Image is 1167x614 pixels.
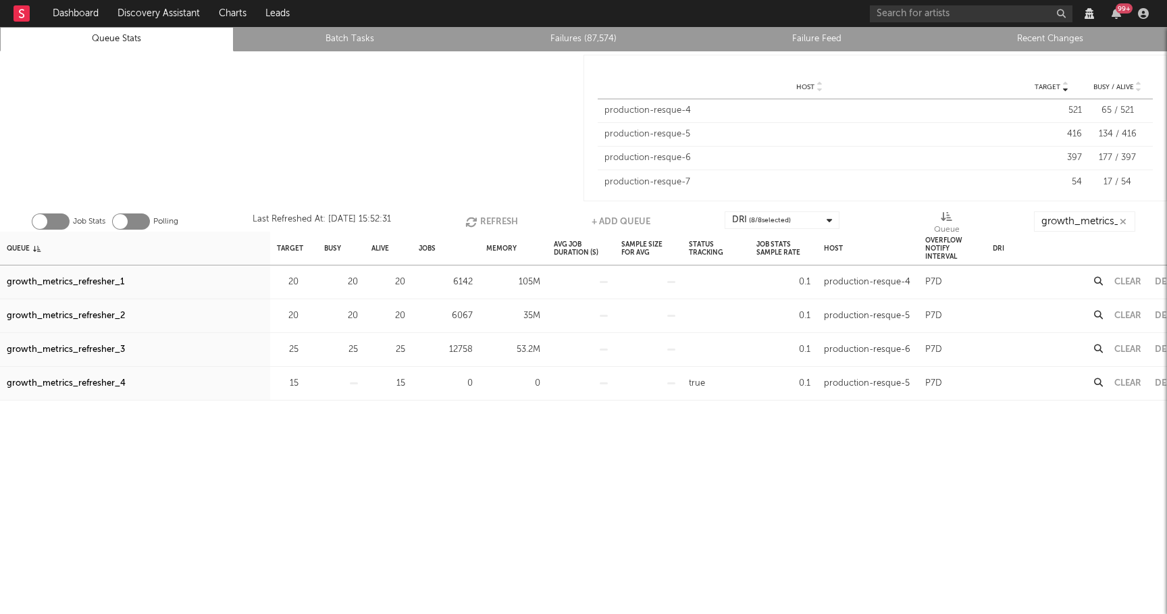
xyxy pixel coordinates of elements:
[1114,379,1141,388] button: Clear
[870,5,1072,22] input: Search for artists
[604,151,1014,165] div: production-resque-6
[824,308,910,324] div: production-resque-5
[925,274,942,290] div: P7D
[73,213,105,230] label: Job Stats
[1114,278,1141,286] button: Clear
[756,234,810,263] div: Job Stats Sample Rate
[934,211,960,237] div: Queue
[241,31,460,47] a: Batch Tasks
[1114,345,1141,354] button: Clear
[7,308,125,324] a: growth_metrics_refresher_2
[1089,104,1146,118] div: 65 / 521
[371,274,405,290] div: 20
[708,31,927,47] a: Failure Feed
[419,274,473,290] div: 6142
[324,342,358,358] div: 25
[419,308,473,324] div: 6067
[277,234,303,263] div: Target
[941,31,1160,47] a: Recent Changes
[277,342,299,358] div: 25
[756,308,810,324] div: 0.1
[1021,151,1082,165] div: 397
[993,234,1004,263] div: DRI
[756,376,810,392] div: 0.1
[1035,83,1060,91] span: Target
[756,342,810,358] div: 0.1
[749,212,791,228] span: ( 8 / 8 selected)
[925,342,942,358] div: P7D
[1021,176,1082,189] div: 54
[756,274,810,290] div: 0.1
[604,176,1014,189] div: production-resque-7
[419,342,473,358] div: 12758
[1021,128,1082,141] div: 416
[732,212,791,228] div: DRI
[371,342,405,358] div: 25
[7,31,226,47] a: Queue Stats
[7,342,125,358] a: growth_metrics_refresher_3
[689,234,743,263] div: Status Tracking
[419,376,473,392] div: 0
[824,234,843,263] div: Host
[1089,128,1146,141] div: 134 / 416
[1114,311,1141,320] button: Clear
[1089,176,1146,189] div: 17 / 54
[474,31,693,47] a: Failures (87,574)
[277,376,299,392] div: 15
[796,83,814,91] span: Host
[486,308,540,324] div: 35M
[371,308,405,324] div: 20
[934,222,960,238] div: Queue
[153,213,178,230] label: Polling
[1112,8,1121,19] button: 99+
[371,376,405,392] div: 15
[7,376,126,392] a: growth_metrics_refresher_4
[465,211,518,232] button: Refresh
[1093,83,1134,91] span: Busy / Alive
[486,342,540,358] div: 53.2M
[925,308,942,324] div: P7D
[604,128,1014,141] div: production-resque-5
[324,308,358,324] div: 20
[592,211,650,232] button: + Add Queue
[1034,211,1135,232] input: Search...
[925,234,979,263] div: Overflow Notify Interval
[253,211,391,232] div: Last Refreshed At: [DATE] 15:52:31
[554,234,608,263] div: Avg Job Duration (s)
[324,234,341,263] div: Busy
[604,104,1014,118] div: production-resque-4
[824,376,910,392] div: production-resque-5
[1116,3,1133,14] div: 99 +
[371,234,389,263] div: Alive
[689,376,705,392] div: true
[277,308,299,324] div: 20
[486,376,540,392] div: 0
[486,274,540,290] div: 105M
[925,376,942,392] div: P7D
[824,274,910,290] div: production-resque-4
[7,234,41,263] div: Queue
[419,234,436,263] div: Jobs
[7,274,124,290] a: growth_metrics_refresher_1
[824,342,910,358] div: production-resque-6
[1021,104,1082,118] div: 521
[621,234,675,263] div: Sample Size For Avg
[486,234,517,263] div: Memory
[324,274,358,290] div: 20
[1089,151,1146,165] div: 177 / 397
[277,274,299,290] div: 20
